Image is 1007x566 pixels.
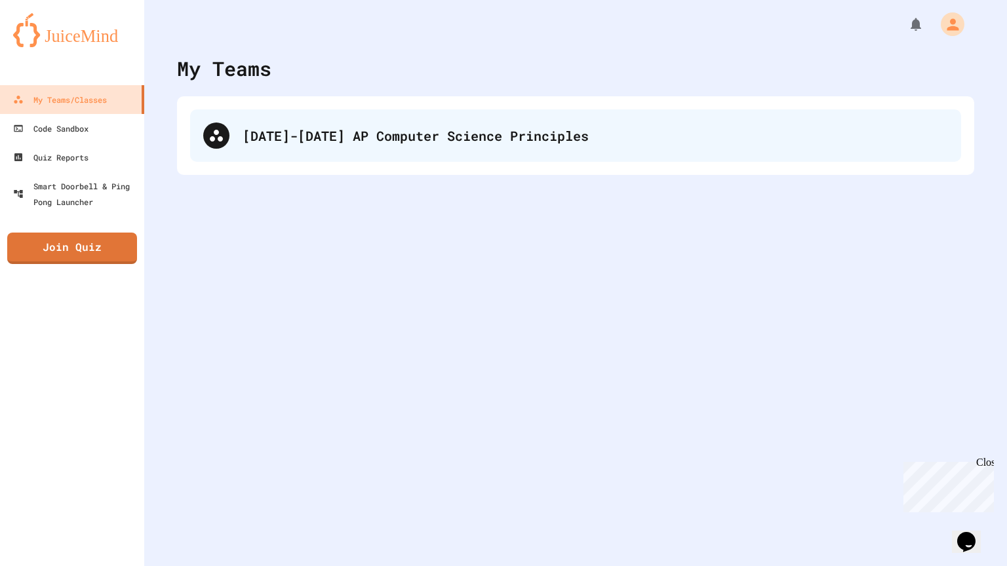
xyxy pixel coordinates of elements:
div: [DATE]-[DATE] AP Computer Science Principles [190,109,961,162]
div: [DATE]-[DATE] AP Computer Science Principles [243,126,948,145]
div: My Notifications [884,13,927,35]
div: Code Sandbox [13,121,89,136]
div: Chat with us now!Close [5,5,90,83]
iframe: chat widget [952,514,994,553]
div: My Teams [177,54,271,83]
img: logo-orange.svg [13,13,131,47]
a: Join Quiz [7,233,137,264]
div: Smart Doorbell & Ping Pong Launcher [13,178,139,210]
div: My Account [927,9,968,39]
iframe: chat widget [898,457,994,512]
div: Quiz Reports [13,149,89,165]
div: My Teams/Classes [13,92,107,107]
